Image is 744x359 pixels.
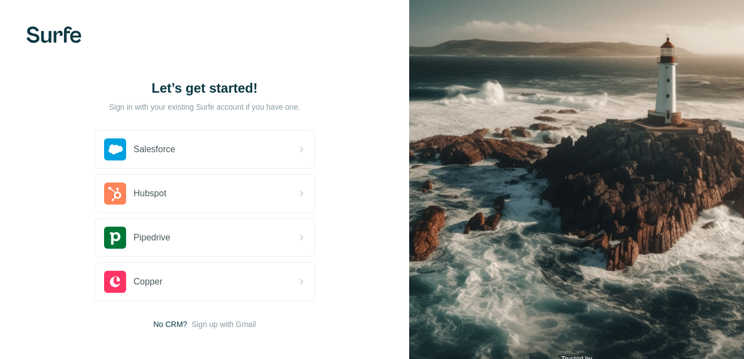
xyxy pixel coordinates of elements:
[134,231,171,244] span: Pipedrive
[104,227,126,249] img: pipedrive's logo
[134,143,176,156] span: Salesforce
[134,187,167,200] span: Hubspot
[192,319,256,330] button: Sign up with Gmail
[104,271,126,293] img: copper's logo
[26,26,82,43] img: Surfe's logo
[153,319,187,330] span: No CRM?
[104,183,126,205] img: hubspot's logo
[104,138,126,160] img: salesforce's logo
[109,101,300,112] p: Sign in with your existing Surfe account if you have one.
[95,79,315,97] h1: Let’s get started!
[134,275,162,288] span: Copper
